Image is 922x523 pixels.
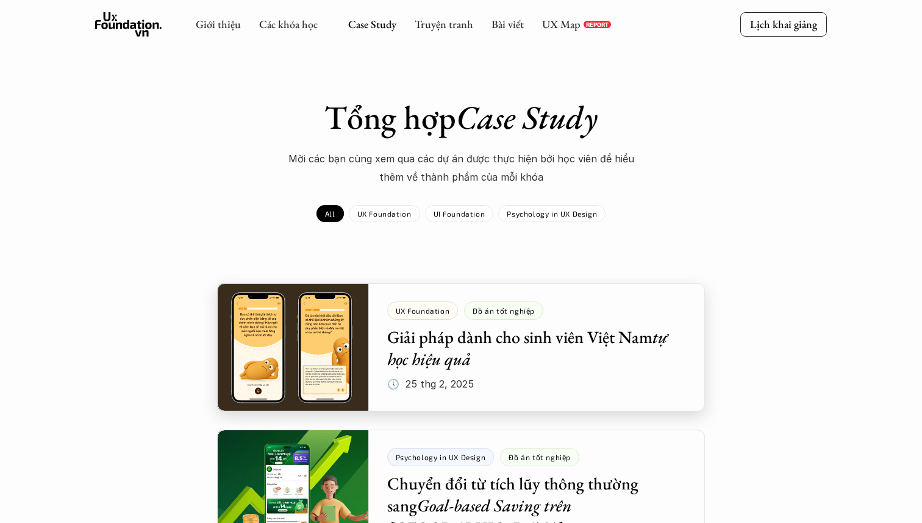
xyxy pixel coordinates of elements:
[491,17,524,31] a: Bài viết
[586,21,609,28] p: REPORT
[248,98,674,137] h1: Tổng hợp
[357,209,412,218] p: UX Foundation
[456,96,598,139] em: Case Study
[217,283,705,411] a: Giải pháp dành cho sinh viên Việt Namtự học hiệu quả🕔 25 thg 2, 2025
[415,17,473,31] a: Truyện tranh
[348,17,396,31] a: Case Study
[196,17,241,31] a: Giới thiệu
[325,209,335,218] p: All
[584,21,611,28] a: REPORT
[434,209,485,218] p: UI Foundation
[259,17,318,31] a: Các khóa học
[542,17,581,31] a: UX Map
[278,150,644,187] p: Mời các bạn cùng xem qua các dự án được thực hiện bới học viên để hiểu thêm về thành phẩm của mỗi...
[740,12,827,36] a: Lịch khai giảng
[750,17,817,31] p: Lịch khai giảng
[507,209,597,218] p: Psychology in UX Design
